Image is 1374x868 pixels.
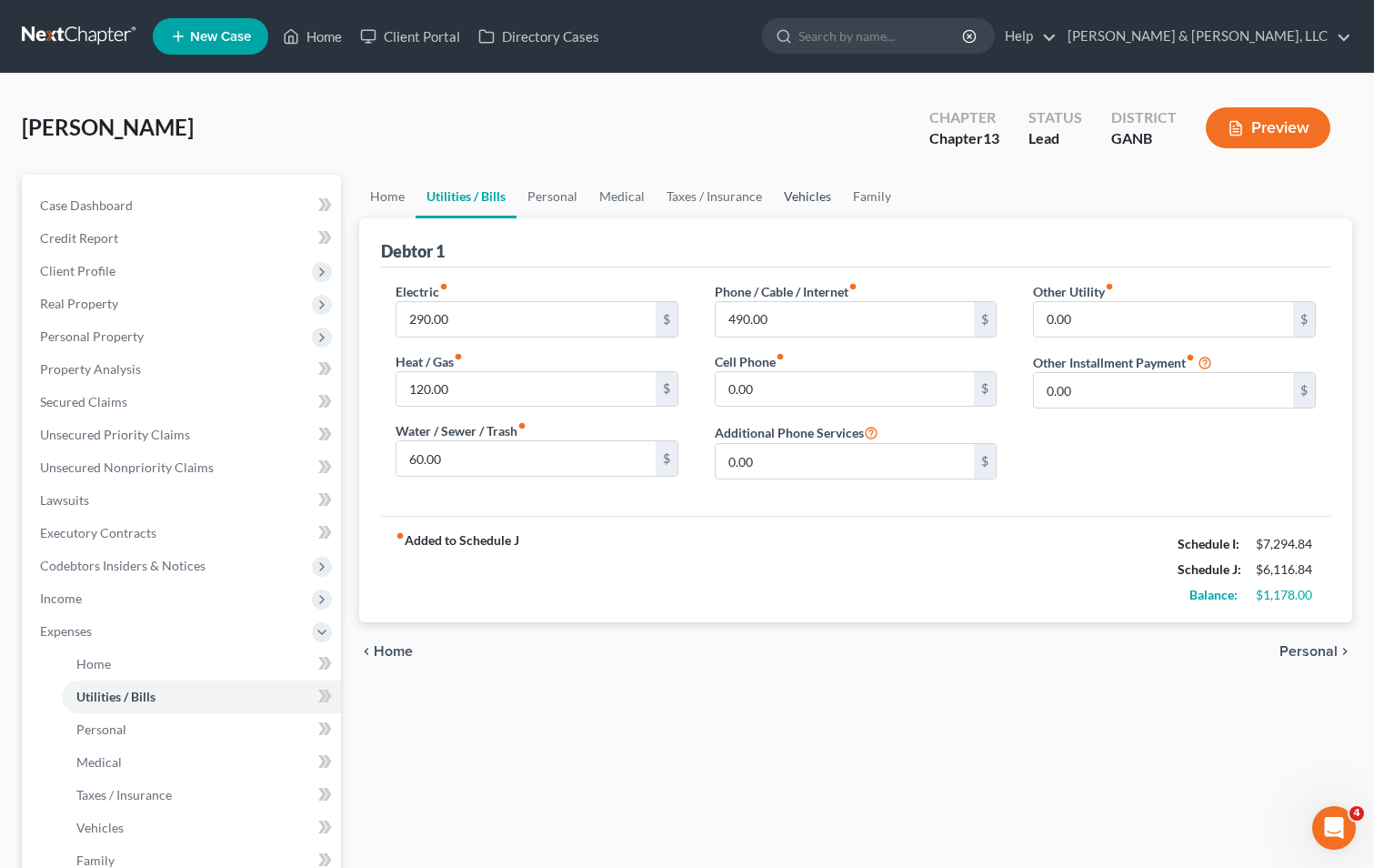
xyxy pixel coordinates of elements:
span: Case Dashboard [40,197,133,213]
a: Lawsuits [25,484,341,517]
a: Medical [588,175,656,218]
a: Unsecured Nonpriority Claims [25,451,341,484]
a: Case Dashboard [25,189,341,222]
input: -- [1034,373,1293,408]
i: fiber_manual_record [848,282,857,291]
div: Status [1028,107,1082,128]
span: Unsecured Nonpriority Claims [40,459,214,475]
button: chevron_left Home [359,644,413,659]
div: District [1111,107,1177,128]
a: Taxes / Insurance [656,175,773,218]
span: Secured Claims [40,394,127,409]
a: Directory Cases [469,20,608,53]
div: $ [656,441,677,476]
label: Heat / Gas [396,352,463,371]
input: -- [716,372,975,407]
span: Income [40,590,82,606]
div: $7,294.84 [1256,535,1316,553]
a: Unsecured Priority Claims [25,419,341,451]
label: Phone / Cable / Internet [715,282,857,301]
label: Electric [396,282,448,301]
span: New Case [190,30,251,44]
span: Vehicles [76,820,124,835]
a: Family [842,175,902,218]
span: Utilities / Bills [76,689,155,704]
a: Taxes / Insurance [62,779,341,812]
span: Client Profile [40,263,115,278]
div: Debtor 1 [381,240,445,262]
label: Water / Sewer / Trash [396,421,527,440]
i: fiber_manual_record [439,282,448,291]
span: Lawsuits [40,492,89,508]
div: $ [974,302,996,337]
input: -- [396,302,656,337]
input: Search by name... [798,19,965,53]
a: Vehicles [62,812,341,844]
a: Secured Claims [25,386,341,419]
span: Credit Report [40,230,118,246]
div: $ [656,302,677,337]
div: $ [1293,373,1315,408]
a: Executory Contracts [25,517,341,550]
a: Vehicles [773,175,842,218]
span: 13 [983,129,999,146]
a: Medical [62,746,341,779]
strong: Added to Schedule J [396,531,519,608]
strong: Schedule J: [1178,561,1241,577]
i: fiber_manual_record [454,352,463,361]
div: Chapter [929,107,999,128]
span: [PERSON_NAME] [22,114,194,140]
span: Real Property [40,296,118,311]
a: Home [274,20,351,53]
i: fiber_manual_record [776,352,785,361]
label: Other Installment Payment [1033,353,1195,372]
a: Home [359,175,416,218]
div: GANB [1111,128,1177,149]
i: fiber_manual_record [1105,282,1114,291]
span: Family [76,853,115,868]
label: Cell Phone [715,352,785,371]
input: -- [396,372,656,407]
span: Expenses [40,623,92,639]
i: fiber_manual_record [517,421,527,430]
div: Chapter [929,128,999,149]
input: -- [1034,302,1293,337]
div: $ [974,444,996,479]
a: Property Analysis [25,353,341,386]
div: $ [656,372,677,407]
i: chevron_left [359,644,374,659]
button: Personal chevron_right [1279,644,1352,659]
i: fiber_manual_record [1186,353,1195,362]
div: $1,178.00 [1256,586,1316,604]
strong: Balance: [1189,587,1238,602]
button: Preview [1206,107,1330,148]
a: Personal [517,175,588,218]
input: -- [396,441,656,476]
a: Utilities / Bills [62,681,341,713]
span: Unsecured Priority Claims [40,427,190,442]
span: Personal [1279,644,1338,659]
span: Taxes / Insurance [76,787,172,802]
div: Lead [1028,128,1082,149]
i: fiber_manual_record [396,531,405,540]
div: $ [1293,302,1315,337]
span: Codebtors Insiders & Notices [40,558,206,573]
span: Executory Contracts [40,525,156,540]
a: Home [62,648,341,681]
a: Client Portal [351,20,469,53]
div: $6,116.84 [1256,560,1316,579]
a: Personal [62,713,341,746]
a: Help [996,20,1057,53]
span: Medical [76,754,122,770]
iframe: Intercom live chat [1312,806,1356,850]
i: chevron_right [1338,644,1352,659]
a: [PERSON_NAME] & [PERSON_NAME], LLC [1058,20,1351,53]
label: Additional Phone Services [715,421,878,443]
label: Other Utility [1033,282,1114,301]
span: Home [76,656,111,671]
input: -- [716,302,975,337]
input: -- [716,444,975,479]
div: $ [974,372,996,407]
span: Home [374,644,413,659]
span: Property Analysis [40,361,141,377]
